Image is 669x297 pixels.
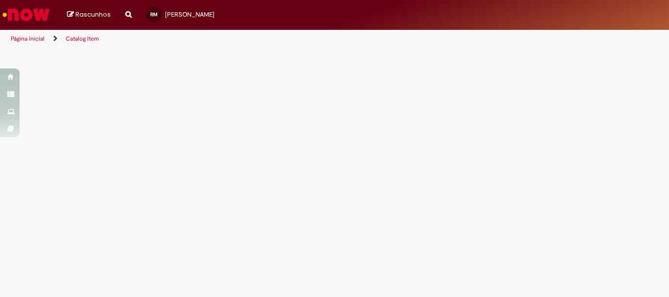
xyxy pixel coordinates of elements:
[75,10,111,19] span: Rascunhos
[165,10,215,19] span: [PERSON_NAME]
[67,10,111,20] a: Rascunhos
[66,35,99,43] a: Catalog Item
[7,30,439,48] ul: Trilhas de página
[1,5,51,24] img: ServiceNow
[11,35,45,43] a: Página inicial
[150,11,158,18] span: RM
